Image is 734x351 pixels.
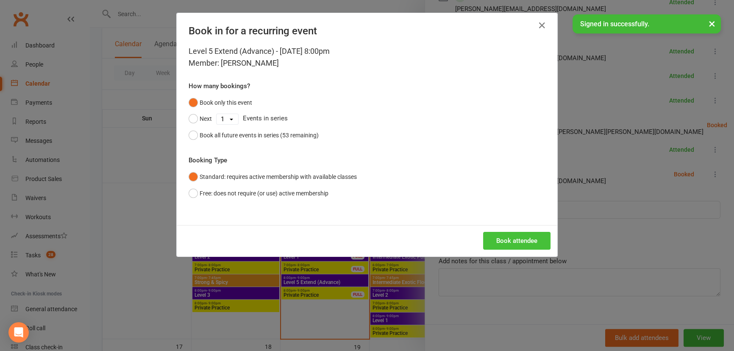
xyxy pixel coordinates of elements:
div: Level 5 Extend (Advance) - [DATE] 8:00pm Member: [PERSON_NAME] [189,45,545,69]
div: Events in series [189,111,545,127]
label: Booking Type [189,155,227,165]
label: How many bookings? [189,81,250,91]
button: Free: does not require (or use) active membership [189,185,328,201]
h4: Book in for a recurring event [189,25,545,37]
div: Open Intercom Messenger [8,322,29,343]
button: Book only this event [189,95,252,111]
button: Next [189,111,212,127]
button: Book attendee [483,232,550,250]
button: Book all future events in series (53 remaining) [189,127,319,143]
button: Close [535,19,549,32]
div: Book all future events in series (53 remaining) [200,131,319,140]
button: Standard: requires active membership with available classes [189,169,357,185]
